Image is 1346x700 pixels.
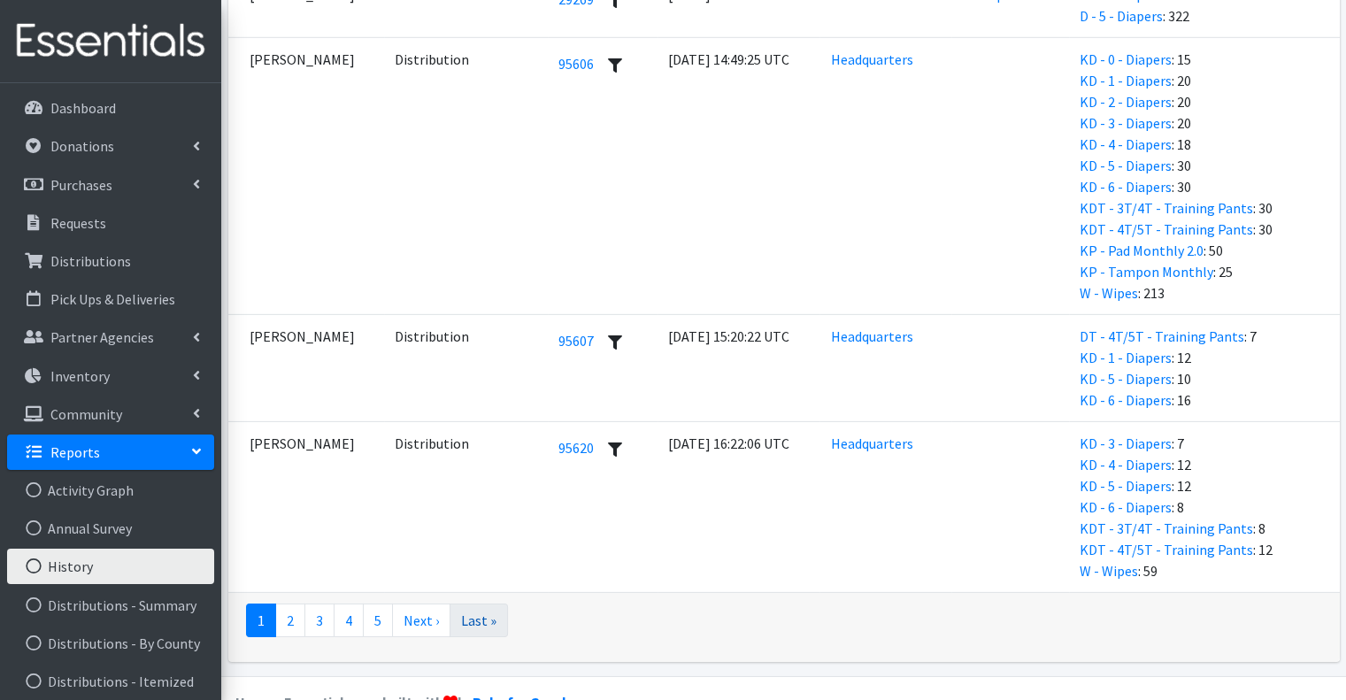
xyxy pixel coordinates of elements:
[7,588,214,623] a: Distributions - Summary
[1080,135,1172,153] a: KD - 4 - Diapers
[228,38,385,315] td: [PERSON_NAME]
[1080,178,1172,196] a: KD - 6 - Diapers
[1080,157,1172,174] a: KD - 5 - Diapers
[450,604,508,637] a: Last »
[1080,519,1253,537] a: KDT - 3T/4T - Training Pants
[1080,7,1163,25] a: D - 5 - Diapers
[1080,93,1172,111] a: KD - 2 - Diapers
[228,315,385,422] td: [PERSON_NAME]
[7,435,214,470] a: Reports
[1080,72,1172,89] a: KD - 1 - Diapers
[558,439,594,457] a: 95620
[1080,391,1172,409] a: KD - 6 - Diapers
[830,50,912,68] a: Headquarters
[558,55,594,73] a: 95606
[275,604,305,637] a: 2
[7,626,214,661] a: Distributions - By County
[384,315,548,422] td: Internal Event ID: 73142
[1080,199,1253,217] a: KDT - 3T/4T - Training Pants
[1080,541,1253,558] a: KDT - 4T/5T - Training Pants
[7,205,214,241] a: Requests
[658,315,819,422] td: [DATE] 15:20:22 UTC
[1080,114,1172,132] a: KD - 3 - Diapers
[50,405,122,423] p: Community
[50,99,116,117] p: Dashboard
[1080,220,1253,238] a: KDT - 4T/5T - Training Pants
[384,422,548,593] td: Internal Event ID: 73159
[830,435,912,452] a: Headquarters
[384,38,548,315] td: Internal Event ID: 73141
[7,549,214,584] a: History
[50,176,112,194] p: Purchases
[7,128,214,164] a: Donations
[50,252,131,270] p: Distributions
[7,396,214,432] a: Community
[1080,284,1138,302] a: W - Wipes
[50,443,100,461] p: Reports
[658,38,819,315] td: [DATE] 14:49:25 UTC
[1080,349,1172,366] a: KD - 1 - Diapers
[558,332,594,350] a: 95607
[7,358,214,394] a: Inventory
[7,511,214,546] a: Annual Survey
[1080,477,1172,495] a: KD - 5 - Diapers
[246,604,276,637] a: 1
[1080,327,1244,345] a: DT - 4T/5T - Training Pants
[1080,263,1213,281] a: KP - Tampon Monthly
[1080,370,1172,388] a: KD - 5 - Diapers
[228,422,385,593] td: [PERSON_NAME]
[7,243,214,279] a: Distributions
[7,281,214,317] a: Pick Ups & Deliveries
[1080,435,1172,452] a: KD - 3 - Diapers
[1080,50,1172,68] a: KD - 0 - Diapers
[50,367,110,385] p: Inventory
[1080,242,1204,259] a: KP - Pad Monthly 2.0
[50,328,154,346] p: Partner Agencies
[1080,562,1138,580] a: W - Wipes
[334,604,364,637] a: 4
[363,604,393,637] a: 5
[7,473,214,508] a: Activity Graph
[1069,422,1340,593] td: : 7 : 12 : 12 : 8 : 8 : 12 : 59
[7,90,214,126] a: Dashboard
[1069,38,1340,315] td: : 15 : 20 : 20 : 20 : 18 : 30 : 30 : 30 : 30 : 50 : 25 : 213
[304,604,335,637] a: 3
[392,604,450,637] a: Next ›
[7,167,214,203] a: Purchases
[7,12,214,71] img: HumanEssentials
[1080,498,1172,516] a: KD - 6 - Diapers
[50,214,106,232] p: Requests
[7,319,214,355] a: Partner Agencies
[830,327,912,345] a: Headquarters
[1080,456,1172,473] a: KD - 4 - Diapers
[1069,315,1340,422] td: : 7 : 12 : 10 : 16
[50,290,175,308] p: Pick Ups & Deliveries
[658,422,819,593] td: [DATE] 16:22:06 UTC
[7,664,214,699] a: Distributions - Itemized
[50,137,114,155] p: Donations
